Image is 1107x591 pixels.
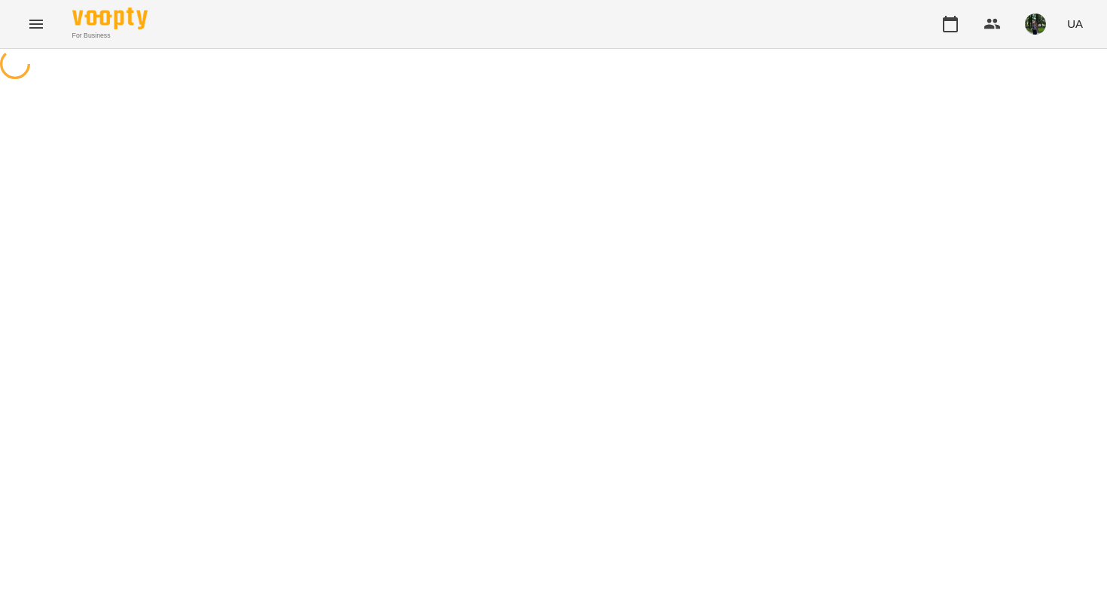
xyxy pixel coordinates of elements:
img: Voopty Logo [72,8,148,29]
span: For Business [72,31,148,41]
span: UA [1067,16,1083,32]
button: Menu [18,6,54,42]
img: 295700936d15feefccb57b2eaa6bd343.jpg [1025,14,1046,35]
button: UA [1061,10,1089,38]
